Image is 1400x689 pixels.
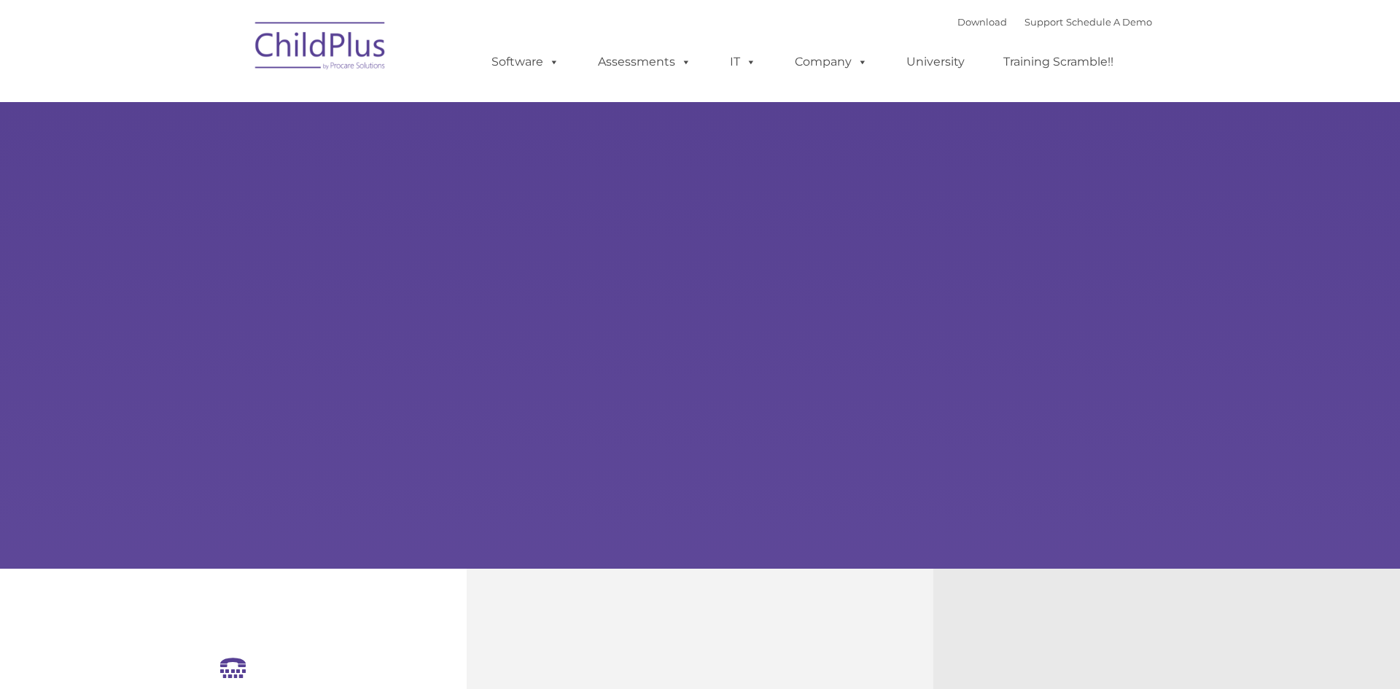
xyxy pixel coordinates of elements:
a: IT [715,47,771,77]
a: Support [1024,16,1063,28]
a: Training Scramble!! [989,47,1128,77]
font: | [957,16,1152,28]
a: Download [957,16,1007,28]
a: Software [477,47,574,77]
img: ChildPlus by Procare Solutions [248,12,394,85]
a: Company [780,47,882,77]
a: University [892,47,979,77]
a: Assessments [583,47,706,77]
a: Schedule A Demo [1066,16,1152,28]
